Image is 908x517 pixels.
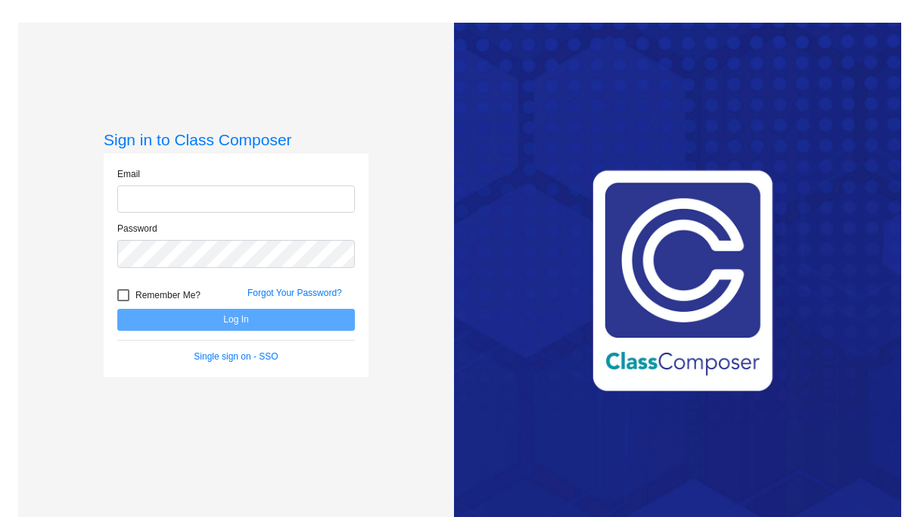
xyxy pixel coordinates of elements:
label: Password [117,222,157,235]
h3: Sign in to Class Composer [104,130,368,149]
a: Single sign on - SSO [194,351,278,362]
label: Email [117,167,140,181]
button: Log In [117,309,355,331]
a: Forgot Your Password? [247,288,342,298]
span: Remember Me? [135,286,201,304]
